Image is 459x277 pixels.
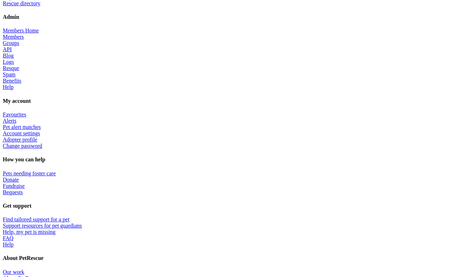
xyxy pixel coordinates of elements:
a: Members [3,34,24,40]
a: Favourites [3,111,26,117]
a: Benefits [3,78,21,84]
a: Find tailored support for a pet [3,216,70,222]
a: Rescue directory [3,0,40,6]
h4: Admin [3,14,456,20]
a: Bequests [3,189,23,195]
a: Spam [3,71,15,77]
a: Support resources for pet guardians [3,223,82,229]
a: Logs [3,59,14,65]
a: Donate [3,177,19,183]
a: Pets needing foster care [3,170,56,176]
h4: About PetRescue [3,255,456,261]
a: FAQ [3,235,14,241]
a: Our work [3,269,24,275]
a: Help, my pet is missing [3,229,56,235]
a: Groups [3,40,19,46]
a: Pet alert matches [3,124,41,130]
h4: How you can help [3,156,456,163]
a: Fundraise [3,183,25,189]
a: Help [3,84,14,90]
h4: Get support [3,203,456,209]
a: Alerts [3,118,16,124]
a: Adopter profile [3,137,37,143]
a: Account settings [3,130,40,136]
a: Resque [3,65,19,71]
a: Members Home [3,28,39,33]
a: Blog [3,53,14,59]
a: Help [3,241,14,247]
a: Change password [3,143,42,149]
h4: My account [3,98,456,104]
a: API [3,46,12,52]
